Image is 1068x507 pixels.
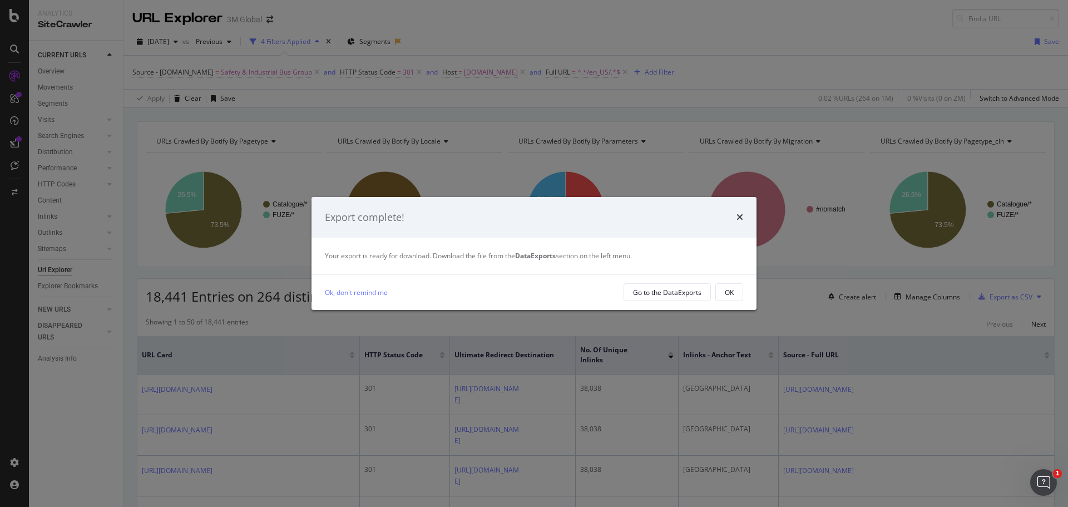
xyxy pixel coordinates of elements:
button: OK [715,283,743,301]
div: times [736,210,743,225]
div: Go to the DataExports [633,288,701,297]
div: Export complete! [325,210,404,225]
div: modal [311,197,756,311]
strong: DataExports [515,251,556,260]
span: section on the left menu. [515,251,632,260]
button: Go to the DataExports [624,283,711,301]
div: OK [725,288,734,297]
span: 1 [1053,469,1062,478]
iframe: Intercom live chat [1030,469,1057,496]
a: Ok, don't remind me [325,287,388,298]
div: Your export is ready for download. Download the file from the [325,251,743,260]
